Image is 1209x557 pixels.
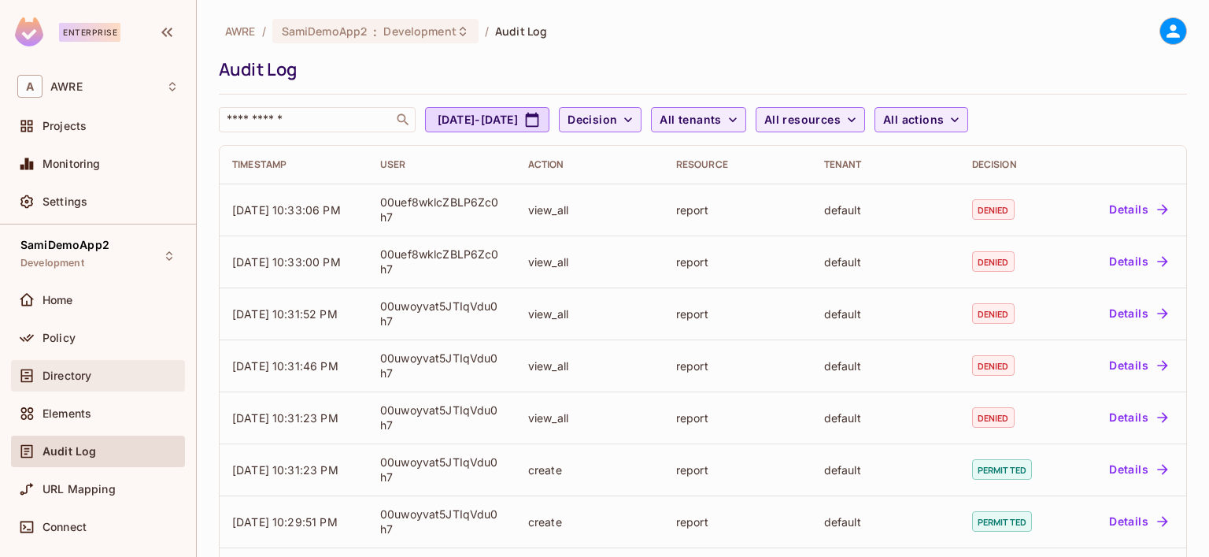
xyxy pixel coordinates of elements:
[972,407,1015,428] span: denied
[528,254,651,269] div: view_all
[43,521,87,533] span: Connect
[972,511,1032,532] span: permitted
[676,358,799,373] div: report
[495,24,547,39] span: Audit Log
[824,158,947,171] div: Tenant
[874,107,968,132] button: All actions
[1103,197,1174,222] button: Details
[1103,509,1174,534] button: Details
[50,80,83,93] span: Workspace: AWRE
[676,514,799,529] div: report
[651,107,745,132] button: All tenants
[232,255,341,269] span: [DATE] 10:33:00 PM
[972,251,1015,272] span: denied
[528,358,651,373] div: view_all
[676,462,799,477] div: report
[282,24,368,39] span: SamiDemoApp2
[559,107,641,132] button: Decision
[972,303,1015,324] span: denied
[232,515,338,529] span: [DATE] 10:29:51 PM
[383,24,456,39] span: Development
[225,24,256,39] span: the active workspace
[425,107,549,132] button: [DATE]-[DATE]
[568,110,617,130] span: Decision
[660,110,721,130] span: All tenants
[372,25,378,38] span: :
[824,306,947,321] div: default
[676,202,799,217] div: report
[43,158,101,170] span: Monitoring
[528,462,651,477] div: create
[17,75,43,98] span: A
[15,17,43,46] img: SReyMgAAAABJRU5ErkJggg==
[972,199,1015,220] span: denied
[232,203,341,217] span: [DATE] 10:33:06 PM
[972,355,1015,376] span: denied
[262,24,266,39] li: /
[43,483,116,496] span: URL Mapping
[1103,405,1174,430] button: Details
[43,369,91,382] span: Directory
[972,459,1032,480] span: permitted
[380,455,503,485] div: 00uwoyvat5JTIqVdu0h7
[219,58,1179,81] div: Audit Log
[232,411,338,425] span: [DATE] 10:31:23 PM
[1103,249,1174,274] button: Details
[380,247,503,277] div: 00uef8wklcZBLP6Zc0h7
[883,110,944,130] span: All actions
[380,299,503,329] div: 00uwoyvat5JTIqVdu0h7
[824,358,947,373] div: default
[380,195,503,225] div: 00uef8wklcZBLP6Zc0h7
[528,306,651,321] div: view_all
[676,306,799,321] div: report
[824,410,947,425] div: default
[676,254,799,269] div: report
[232,158,355,171] div: Timestamp
[528,410,651,425] div: view_all
[824,202,947,217] div: default
[528,158,651,171] div: Action
[756,107,865,132] button: All resources
[59,23,120,42] div: Enterprise
[380,403,503,433] div: 00uwoyvat5JTIqVdu0h7
[676,410,799,425] div: report
[380,351,503,381] div: 00uwoyvat5JTIqVdu0h7
[1103,353,1174,378] button: Details
[232,307,338,321] span: [DATE] 10:31:52 PM
[824,514,947,529] div: default
[528,514,651,529] div: create
[20,257,84,269] span: Development
[764,110,841,130] span: All resources
[43,120,87,132] span: Projects
[43,332,76,344] span: Policy
[485,24,489,39] li: /
[43,294,73,306] span: Home
[528,202,651,217] div: view_all
[824,254,947,269] div: default
[824,462,947,477] div: default
[43,445,96,458] span: Audit Log
[676,158,799,171] div: Resource
[43,407,91,420] span: Elements
[972,158,1054,171] div: Decision
[232,463,338,477] span: [DATE] 10:31:23 PM
[380,158,503,171] div: User
[20,239,109,251] span: SamiDemoApp2
[232,359,338,373] span: [DATE] 10:31:46 PM
[43,195,87,208] span: Settings
[380,507,503,537] div: 00uwoyvat5JTIqVdu0h7
[1103,301,1174,326] button: Details
[1103,457,1174,482] button: Details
